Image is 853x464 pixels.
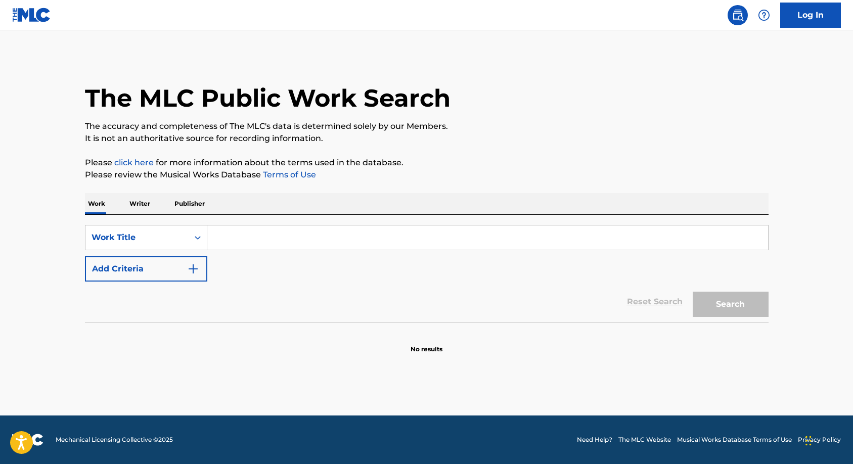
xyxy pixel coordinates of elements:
[56,435,173,444] span: Mechanical Licensing Collective © 2025
[85,225,769,322] form: Search Form
[85,256,207,282] button: Add Criteria
[758,9,770,21] img: help
[92,231,183,244] div: Work Title
[85,83,451,113] h1: The MLC Public Work Search
[411,333,442,354] p: No results
[798,435,841,444] a: Privacy Policy
[85,169,769,181] p: Please review the Musical Works Database
[677,435,792,444] a: Musical Works Database Terms of Use
[85,132,769,145] p: It is not an authoritative source for recording information.
[171,193,208,214] p: Publisher
[780,3,841,28] a: Log In
[187,263,199,275] img: 9d2ae6d4665cec9f34b9.svg
[577,435,612,444] a: Need Help?
[728,5,748,25] a: Public Search
[261,170,316,179] a: Terms of Use
[85,120,769,132] p: The accuracy and completeness of The MLC's data is determined solely by our Members.
[12,434,43,446] img: logo
[114,158,154,167] a: click here
[85,193,108,214] p: Work
[802,415,853,464] iframe: Chat Widget
[126,193,153,214] p: Writer
[618,435,671,444] a: The MLC Website
[85,157,769,169] p: Please for more information about the terms used in the database.
[732,9,744,21] img: search
[754,5,774,25] div: Help
[805,426,812,456] div: Drag
[12,8,51,22] img: MLC Logo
